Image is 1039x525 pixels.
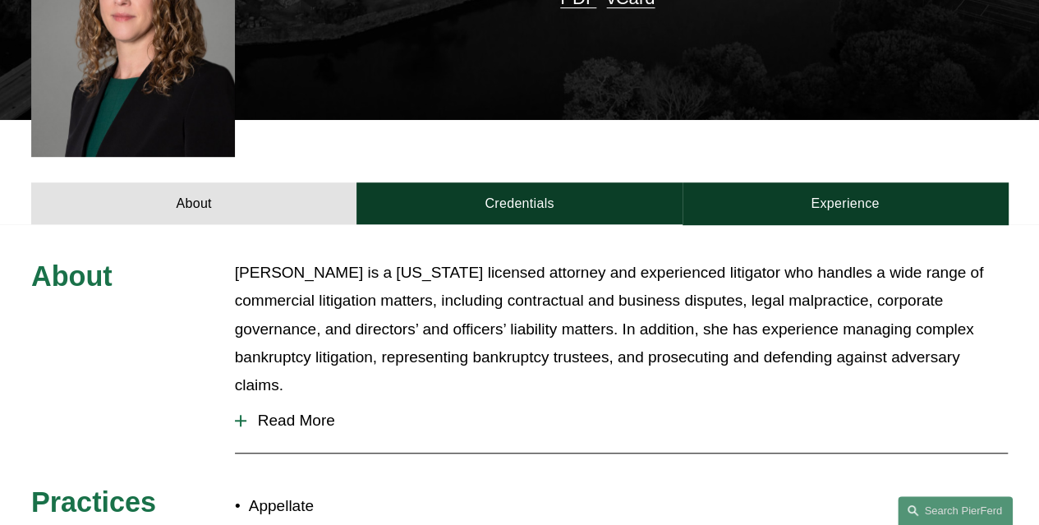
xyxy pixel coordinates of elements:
a: Search this site [898,496,1013,525]
p: Appellate [249,492,520,520]
span: About [31,260,113,292]
span: Read More [246,412,1008,430]
a: About [31,182,356,224]
p: [PERSON_NAME] is a [US_STATE] licensed attorney and experienced litigator who handles a wide rang... [235,259,1008,399]
button: Read More [235,399,1008,442]
span: Practices [31,486,156,518]
a: Credentials [356,182,682,224]
a: Experience [683,182,1008,224]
